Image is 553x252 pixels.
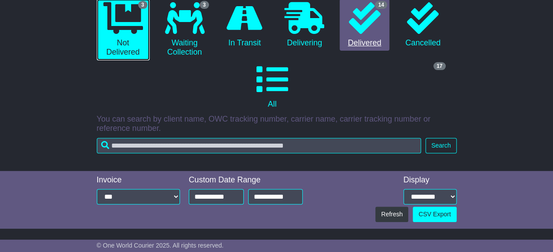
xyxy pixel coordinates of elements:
a: CSV Export [413,207,456,222]
div: Invoice [97,175,180,185]
button: Refresh [375,207,408,222]
button: Search [425,138,456,153]
span: 14 [375,1,387,9]
div: Custom Date Range [189,175,303,185]
span: 3 [200,1,209,9]
span: 17 [433,62,445,70]
p: You can search by client name, OWC tracking number, carrier name, carrier tracking number or refe... [97,115,457,133]
a: 17 All [97,60,448,112]
div: Display [403,175,457,185]
span: © One World Courier 2025. All rights reserved. [97,242,224,249]
span: 3 [138,1,147,9]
